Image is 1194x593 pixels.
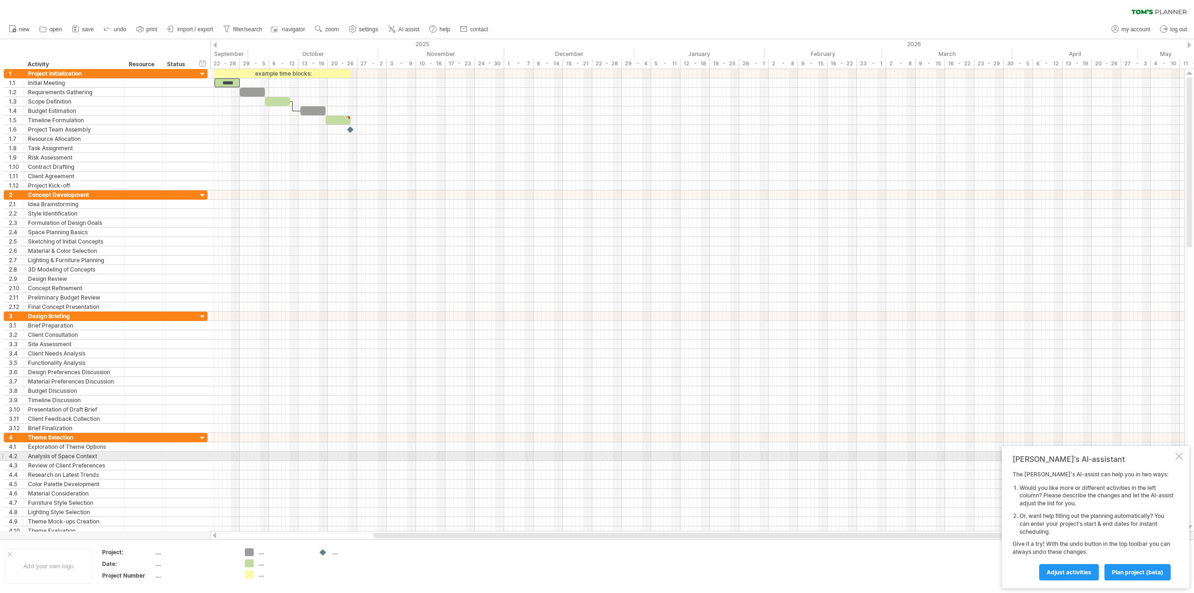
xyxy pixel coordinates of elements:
[882,49,1012,59] div: March 2026
[9,116,23,125] div: 1.5
[102,548,153,556] div: Project:
[28,414,119,423] div: Client Feedback Collection
[28,340,119,349] div: Site Assessment
[28,116,119,125] div: Timeline Formulation
[28,88,119,97] div: Requirements Gathering
[233,26,262,33] span: filter/search
[592,59,622,69] div: 22 - 28
[427,23,453,35] a: help
[269,59,298,69] div: 6 - 12
[1039,564,1099,580] a: Adjust activities
[28,330,119,339] div: Client Consultation
[258,548,309,556] div: ....
[9,396,23,405] div: 3.9
[28,321,119,330] div: Brief Preparation
[974,59,1004,69] div: 23 - 29
[28,256,119,265] div: Lighting & Furniture Planning
[9,470,23,479] div: 4.4
[28,60,119,69] div: Activity
[387,59,416,69] div: 3 - 9
[28,172,119,181] div: Client Agreement
[1047,569,1091,576] span: Adjust activities
[9,88,23,97] div: 1.2
[622,59,651,69] div: 29 - 4
[328,59,357,69] div: 20 - 26
[221,23,265,35] a: filter/search
[9,349,23,358] div: 3.4
[28,442,119,451] div: Exploration of Theme Options
[651,59,680,69] div: 5 - 11
[680,59,710,69] div: 12 - 18
[9,106,23,115] div: 1.4
[146,26,157,33] span: print
[28,144,119,153] div: Task Assignment
[177,26,213,33] span: import / export
[28,190,119,199] div: Concept Development
[827,59,857,69] div: 16 - 22
[563,59,592,69] div: 15 - 21
[9,256,23,265] div: 2.7
[710,59,739,69] div: 19 - 25
[458,23,491,35] a: contact
[1020,512,1173,536] li: Or, want help filling out the planning automatically? You can enter your project's start & end da...
[9,377,23,386] div: 3.7
[28,162,119,171] div: Contract Drafting
[1121,59,1151,69] div: 27 - 3
[398,26,419,33] span: AI assist
[28,228,119,237] div: Space Planning Basics
[534,59,563,69] div: 8 - 14
[28,106,119,115] div: Budget Estimation
[378,49,504,59] div: November 2025
[9,265,23,274] div: 2.8
[28,377,119,386] div: Material Preferences Discussion
[916,59,945,69] div: 9 - 15
[9,293,23,302] div: 2.11
[134,23,160,35] a: print
[9,153,23,162] div: 1.9
[248,49,378,59] div: October 2025
[28,134,119,143] div: Resource Allocation
[28,386,119,395] div: Budget Discussion
[155,572,234,579] div: ....
[28,246,119,255] div: Material & Color Selection
[28,181,119,190] div: Project Kick-off
[28,508,119,516] div: Lighting Style Selection
[475,59,504,69] div: 24 - 30
[258,571,309,579] div: ....
[1122,26,1150,33] span: my account
[155,548,234,556] div: ....
[114,26,126,33] span: undo
[9,69,23,78] div: 1
[886,59,916,69] div: 2 - 8
[9,358,23,367] div: 3.5
[1170,26,1187,33] span: log out
[1104,564,1171,580] a: plan project (beta)
[764,49,882,59] div: February 2026
[359,26,378,33] span: settings
[386,23,422,35] a: AI assist
[9,424,23,433] div: 3.12
[769,59,798,69] div: 2 - 8
[1112,569,1163,576] span: plan project (beta)
[1092,59,1121,69] div: 20 - 26
[1012,49,1138,59] div: April 2026
[445,59,475,69] div: 17 - 23
[28,480,119,488] div: Color Palette Development
[634,49,764,59] div: January 2026
[798,59,827,69] div: 9 - 15
[28,218,119,227] div: Formulation of Design Goals
[28,237,119,246] div: Sketching of Initial Concepts
[312,23,341,35] a: zoom
[9,190,23,199] div: 2
[28,470,119,479] div: Research on Latest Trends
[9,312,23,321] div: 3
[210,59,240,69] div: 22 - 28
[28,312,119,321] div: Design Briefing
[102,560,153,568] div: Date:
[28,302,119,311] div: Final Concept Presentation
[9,228,23,237] div: 2.4
[1158,23,1190,35] a: log out
[298,59,328,69] div: 13 - 19
[9,97,23,106] div: 1.3
[9,274,23,283] div: 2.9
